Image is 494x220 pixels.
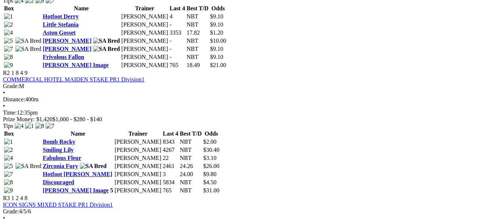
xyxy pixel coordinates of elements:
a: Aston Gosset [43,29,75,36]
span: Grade: [3,83,19,89]
th: Last 4 [163,130,179,137]
span: • [3,90,5,96]
a: Little Stefania [43,21,78,28]
img: SA Bred [15,163,42,170]
a: Hotfoot [PERSON_NAME] [43,171,112,177]
span: $9.10 [210,21,223,28]
img: 7 [4,171,13,178]
img: SA Bred [80,163,107,170]
a: [PERSON_NAME] [43,46,91,52]
td: 24.26 [180,163,202,170]
td: NBT [186,21,209,28]
img: 9 [4,187,13,194]
td: 4 [169,13,185,20]
td: [PERSON_NAME] [114,187,161,194]
div: M [3,83,491,90]
td: NBT [186,53,209,61]
img: SA Bred [93,38,120,44]
td: - [169,21,185,28]
span: R3 [3,195,10,201]
td: [PERSON_NAME] [114,171,161,178]
span: R2 [3,70,10,76]
td: [PERSON_NAME] [114,179,161,186]
img: 8 [4,54,13,60]
img: 1 [4,139,13,145]
span: Time: [3,109,17,116]
div: Prize Money: $1,420 [3,116,491,123]
a: Fabulous Fleur [43,155,81,161]
img: SA Bred [15,38,42,44]
th: Best T/D [180,130,202,137]
th: Odds [210,5,227,12]
span: 1 8 4 9 [11,70,28,76]
td: 17.82 [186,29,209,36]
td: 2461 [163,163,179,170]
span: $21.00 [210,62,226,68]
a: Hotfoot Derry [43,13,78,20]
td: 18.49 [186,62,209,69]
th: Trainer [114,130,161,137]
a: Frivolous Fallon [43,54,84,60]
span: $2.00 [203,139,217,145]
span: $4.50 [203,179,217,185]
td: 24.00 [180,171,202,178]
a: [PERSON_NAME] Image [43,187,109,193]
th: Best T/D [186,5,209,12]
td: [PERSON_NAME] [121,21,168,28]
span: $9.10 [210,46,223,52]
th: Last 4 [169,5,185,12]
div: 4/5/6 [3,208,491,215]
td: [PERSON_NAME] [114,163,161,170]
td: [PERSON_NAME] [114,154,161,162]
td: [PERSON_NAME] [121,29,168,36]
td: NBT [186,13,209,20]
a: [PERSON_NAME] [43,38,91,44]
td: [PERSON_NAME] [121,45,168,53]
td: NBT [186,45,209,53]
td: [PERSON_NAME] [121,13,168,20]
td: - [169,37,185,45]
img: 8 [4,179,13,186]
a: [PERSON_NAME] Image [43,62,109,68]
span: Tips [3,123,13,129]
a: Bomb Rocky [43,139,75,145]
td: NBT [180,146,202,154]
img: 8 [35,123,44,129]
td: 765 [169,62,185,69]
span: $1,000 - $280 - $140 [53,116,102,122]
span: $10.00 [210,38,226,44]
td: NBT [180,138,202,146]
span: $3.10 [203,155,217,161]
td: NBT [180,179,202,186]
td: [PERSON_NAME] [114,138,161,146]
img: 9 [4,62,13,69]
img: 1 [25,123,34,129]
img: SA Bred [93,46,120,52]
span: Box [4,5,14,11]
span: $9.10 [210,54,223,60]
span: Grade: [3,208,19,214]
th: Trainer [121,5,168,12]
span: • [3,103,5,109]
th: Name [42,5,120,12]
img: 5 [4,38,13,44]
span: $9.10 [210,13,223,20]
img: 2 [4,147,13,153]
td: - [169,45,185,53]
td: 4267 [163,146,179,154]
td: 22 [163,154,179,162]
span: $31.00 [203,187,220,193]
img: SA Bred [15,46,42,52]
img: 5 [4,163,13,170]
span: $30.40 [203,147,220,153]
img: 2 [4,21,13,28]
td: 5834 [163,179,179,186]
span: Box [4,130,14,137]
span: $26.00 [203,163,220,169]
div: 400m [3,96,491,103]
a: ICON SIGNS MIXED STAKE PR1 Division1 [3,202,113,208]
td: - [169,53,185,61]
a: COMMERCIAL HOTEL MAIDEN STAKE PR1 Division1 [3,76,145,83]
span: 5 [110,187,113,193]
a: Zirconia Fury [43,163,78,169]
